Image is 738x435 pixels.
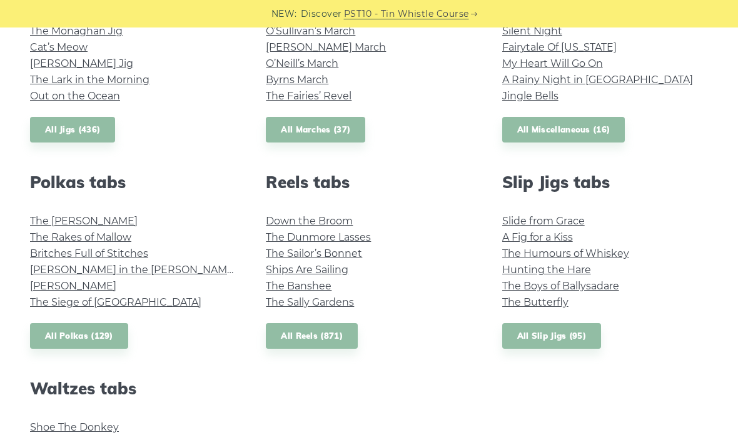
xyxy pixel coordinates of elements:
[502,90,559,102] a: Jingle Bells
[502,247,629,259] a: The Humours of Whiskey
[30,379,236,398] h2: Waltzes tabs
[30,323,128,349] a: All Polkas (129)
[502,231,573,243] a: A Fig for a Kiss
[271,7,297,21] span: NEW:
[266,57,338,69] a: O’Neill’s March
[30,296,201,308] a: The Siege of [GEOGRAPHIC_DATA]
[30,25,123,37] a: The Monaghan Jig
[30,215,138,227] a: The [PERSON_NAME]
[502,117,625,142] a: All Miscellaneous (16)
[266,117,365,142] a: All Marches (37)
[30,117,115,142] a: All Jigs (436)
[30,264,237,276] a: [PERSON_NAME] in the [PERSON_NAME]
[502,41,617,53] a: Fairytale Of [US_STATE]
[266,264,348,276] a: Ships Are Sailing
[30,247,148,259] a: Britches Full of Stitches
[266,280,331,292] a: The Banshee
[266,215,353,227] a: Down the Broom
[30,421,119,433] a: Shoe The Donkey
[502,264,591,276] a: Hunting the Hare
[266,25,355,37] a: O’Sullivan’s March
[502,57,603,69] a: My Heart Will Go On
[266,172,472,192] h2: Reels tabs
[30,57,133,69] a: [PERSON_NAME] Jig
[344,7,469,21] a: PST10 - Tin Whistle Course
[30,280,116,292] a: [PERSON_NAME]
[502,296,569,308] a: The Butterfly
[266,323,358,349] a: All Reels (871)
[301,7,342,21] span: Discover
[266,74,328,86] a: Byrns March
[266,247,362,259] a: The Sailor’s Bonnet
[266,296,354,308] a: The Sally Gardens
[502,280,619,292] a: The Boys of Ballysadare
[266,231,371,243] a: The Dunmore Lasses
[502,215,585,227] a: Slide from Grace
[30,41,88,53] a: Cat’s Meow
[266,41,386,53] a: [PERSON_NAME] March
[266,90,351,102] a: The Fairies’ Revel
[30,74,149,86] a: The Lark in the Morning
[30,231,131,243] a: The Rakes of Mallow
[30,90,120,102] a: Out on the Ocean
[502,74,693,86] a: A Rainy Night in [GEOGRAPHIC_DATA]
[502,172,708,192] h2: Slip Jigs tabs
[502,323,601,349] a: All Slip Jigs (95)
[30,172,236,192] h2: Polkas tabs
[502,25,562,37] a: Silent Night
